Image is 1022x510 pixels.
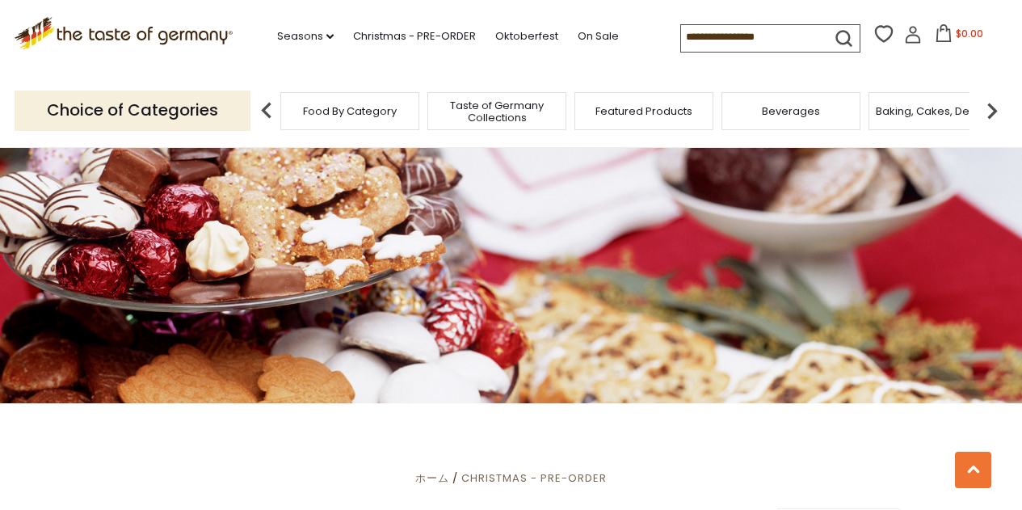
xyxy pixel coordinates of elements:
[250,95,283,127] img: previous arrow
[595,105,692,117] a: Featured Products
[876,105,1001,117] a: Baking, Cakes, Desserts
[956,27,983,40] span: $0.00
[976,95,1008,127] img: next arrow
[762,105,820,117] a: Beverages
[353,27,476,45] a: Christmas - PRE-ORDER
[15,91,250,130] p: Choice of Categories
[277,27,334,45] a: Seasons
[303,105,397,117] a: Food By Category
[495,27,558,45] a: Oktoberfest
[432,99,561,124] a: Taste of Germany Collections
[461,470,607,486] a: Christmas - PRE-ORDER
[415,470,449,486] a: ホーム
[925,24,994,48] button: $0.00
[578,27,619,45] a: On Sale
